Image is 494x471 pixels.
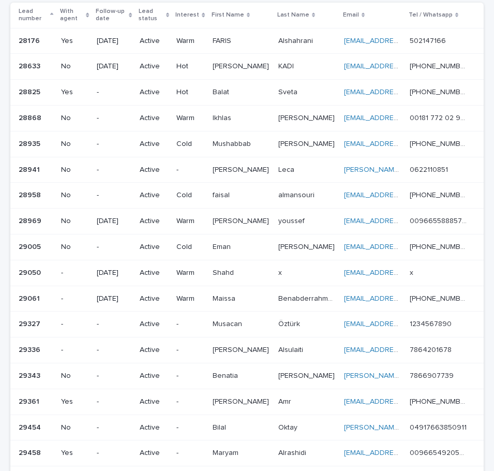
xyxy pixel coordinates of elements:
p: Active [140,140,169,149]
p: [PERSON_NAME] [278,370,337,380]
p: Active [140,449,169,458]
p: Benabderrahmane [278,292,338,303]
p: x [410,267,415,277]
p: - [176,372,204,380]
p: faisal [213,189,232,200]
p: No [61,372,88,380]
p: 502147166 [410,35,448,46]
p: No [61,140,88,149]
p: Active [140,269,169,277]
a: [EMAIL_ADDRESS][DOMAIN_NAME] [344,89,461,96]
p: [PERSON_NAME] [278,112,337,123]
p: 29458 [19,447,43,458]
p: Balat [213,86,231,97]
p: Maissa [213,292,237,303]
a: [EMAIL_ADDRESS][DOMAIN_NAME] [344,37,461,45]
p: Hot [176,62,204,71]
p: Active [140,217,169,226]
p: [DATE] [97,295,131,303]
tr: 2932729327 --Active-MusacanMusacan ÖztürkÖztürk [EMAIL_ADDRESS][DOMAIN_NAME] 12345678901234567890 [10,312,484,337]
p: Amr [278,395,293,406]
p: Yes [61,88,88,97]
a: [EMAIL_ADDRESS][DOMAIN_NAME] [344,398,461,405]
p: - [97,114,131,123]
a: [EMAIL_ADDRESS][DOMAIN_NAME] [344,449,461,457]
p: [PHONE_NUMBER] [410,241,469,252]
a: [EMAIL_ADDRESS][DOMAIN_NAME] [344,295,461,302]
p: 0622110851 [410,164,450,174]
p: Alshahrani [278,35,315,46]
p: 1234567890 [410,318,454,329]
a: [EMAIL_ADDRESS][DOMAIN_NAME] [344,192,461,199]
a: [EMAIL_ADDRESS][DOMAIN_NAME] [344,217,461,225]
p: Bilal [213,421,228,432]
p: - [61,320,88,329]
p: 29454 [19,421,43,432]
p: [PERSON_NAME] [213,164,271,174]
p: [PHONE_NUMBER] [410,292,469,303]
p: Tel / Whatsapp [409,9,453,21]
p: 29327 [19,318,42,329]
p: Öztürk [278,318,302,329]
p: 7864201678 [410,344,454,355]
p: Yes [61,449,88,458]
p: Active [140,88,169,97]
p: Lead status [139,6,163,25]
p: FARIS [213,35,233,46]
p: Alsulaiti [278,344,305,355]
p: Sveta [278,86,300,97]
a: [EMAIL_ADDRESS][DOMAIN_NAME] [344,346,461,354]
p: No [61,217,88,226]
p: 00966549205849 [410,447,469,458]
p: Maryam [213,447,241,458]
p: - [97,140,131,149]
p: [PERSON_NAME] [278,138,337,149]
tr: 2863328633 No[DATE]ActiveHot[PERSON_NAME][PERSON_NAME] KADIKADI [EMAIL_ADDRESS][DOMAIN_NAME] [PHO... [10,54,484,80]
p: - [97,88,131,97]
tr: 2882528825 Yes-ActiveHotBalatBalat SvetaSveta [EMAIL_ADDRESS][DOMAIN_NAME] [PHONE_NUMBER][PHONE_N... [10,80,484,106]
p: 28958 [19,189,43,200]
p: Warm [176,37,204,46]
p: Active [140,62,169,71]
p: 29343 [19,370,42,380]
p: Active [140,166,169,174]
p: Active [140,423,169,432]
p: With agent [60,6,84,25]
p: - [176,423,204,432]
p: [PHONE_NUMBER] [410,86,469,97]
tr: 2895828958 No-ActiveColdfaisalfaisal almansourialmansouri [EMAIL_ADDRESS][DOMAIN_NAME] [PHONE_NUM... [10,183,484,209]
p: Musacan [213,318,244,329]
p: 29005 [19,241,43,252]
p: - [97,191,131,200]
tr: 2945829458 Yes-Active-MaryamMaryam AlrashidiAlrashidi [EMAIL_ADDRESS][DOMAIN_NAME] 00966549205849... [10,440,484,466]
p: - [61,269,88,277]
tr: 2936129361 Yes-Active-[PERSON_NAME][PERSON_NAME] AmrAmr [EMAIL_ADDRESS][DOMAIN_NAME] [PHONE_NUMBE... [10,389,484,415]
p: - [97,398,131,406]
a: [EMAIL_ADDRESS][DOMAIN_NAME] [344,140,461,148]
p: - [97,166,131,174]
p: [PERSON_NAME] [213,395,271,406]
p: Last Name [277,9,309,21]
p: almansouri [278,189,317,200]
p: Cold [176,191,204,200]
p: youssef [278,215,307,226]
p: Leca [278,164,296,174]
tr: 2886828868 No-ActiveWarmIkhlasIkhlas [PERSON_NAME][PERSON_NAME] [EMAIL_ADDRESS][PERSON_NAME][DOMA... [10,105,484,131]
p: x [278,267,284,277]
p: Cold [176,243,204,252]
p: First Name [212,9,244,21]
p: - [97,449,131,458]
p: Yes [61,37,88,46]
p: Ikhlas [213,112,233,123]
p: 28633 [19,60,42,71]
p: No [61,423,88,432]
p: - [97,346,131,355]
p: Active [140,243,169,252]
p: [DATE] [97,62,131,71]
a: [EMAIL_ADDRESS][DOMAIN_NAME] [344,269,461,276]
p: Shahd [213,267,236,277]
p: - [97,243,131,252]
p: [DATE] [97,269,131,277]
p: - [97,423,131,432]
p: [PHONE_NUMBER] [410,395,469,406]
